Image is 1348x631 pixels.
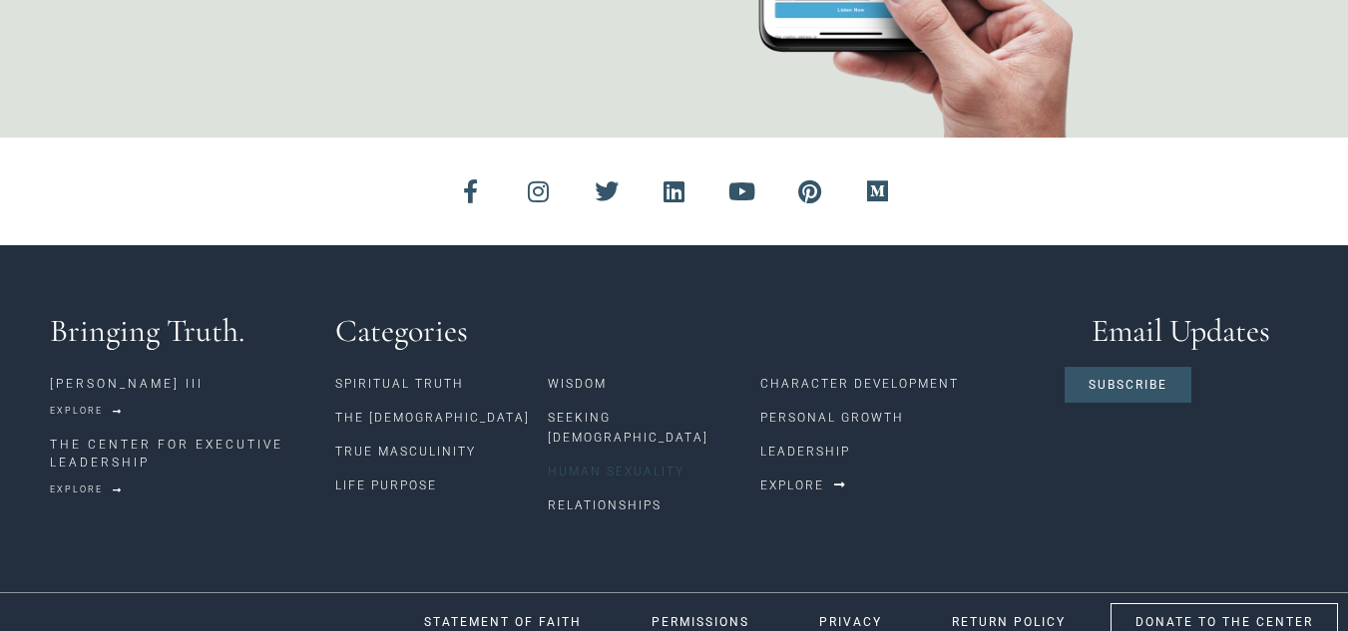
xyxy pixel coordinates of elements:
h3: Categories [335,315,1045,347]
a: Character Development [760,367,1044,401]
a: The [DEMOGRAPHIC_DATA] [335,401,548,435]
span: Explore [50,407,103,416]
a: Leadership [760,435,1044,469]
span: STATEMENT OF FAITH [424,616,582,628]
span: Subscribe [1089,379,1167,391]
h3: Bringing Truth. [50,315,315,347]
a: Seeking [DEMOGRAPHIC_DATA] [548,401,760,455]
a: Explore [50,400,123,423]
nav: Menu [548,367,760,522]
a: Wisdom [548,367,760,401]
a: Human Sexuality [548,455,760,488]
span: PERMISSIONS [652,616,749,628]
nav: Menu [335,367,548,502]
p: [PERSON_NAME] III [50,375,315,393]
a: Explore [50,478,123,501]
a: True Masculinity [335,435,548,469]
span: Explore [760,479,824,491]
h3: Email Updates [1065,315,1298,347]
span: PRIVACY [819,616,882,628]
span: DONATE TO THE CENTER [1135,616,1313,628]
a: Relationships [548,488,760,522]
p: THE CENTER FOR EXECUTIVE LEADERSHIP [50,436,315,472]
a: Explore [760,469,847,502]
a: Personal Growth [760,401,1044,435]
a: Subscribe [1065,367,1191,403]
span: Explore [50,485,103,494]
span: RETURN POLICY [952,616,1066,628]
nav: Menu [760,367,1044,469]
a: Spiritual Truth [335,367,548,401]
a: Life Purpose [335,469,548,502]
